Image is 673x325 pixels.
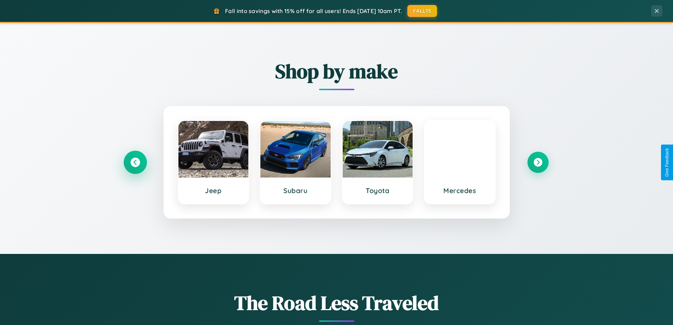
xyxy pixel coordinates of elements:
[125,58,549,85] h2: Shop by make
[185,186,242,195] h3: Jeep
[432,186,488,195] h3: Mercedes
[350,186,406,195] h3: Toyota
[665,148,669,177] div: Give Feedback
[267,186,324,195] h3: Subaru
[225,7,402,14] span: Fall into savings with 15% off for all users! Ends [DATE] 10am PT.
[407,5,437,17] button: FALL15
[125,289,549,317] h1: The Road Less Traveled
